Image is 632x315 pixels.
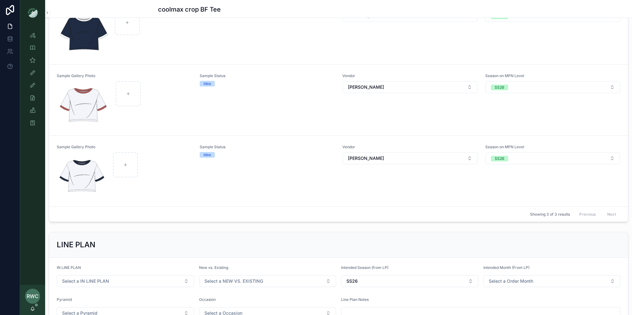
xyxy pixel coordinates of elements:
span: Sample Status [200,144,335,150]
span: Select a Order Month [489,278,533,284]
span: SS26 [346,278,358,284]
span: Vendor [342,73,478,78]
button: Select Button [483,275,621,287]
span: Sample Status [200,73,335,78]
div: SS26 [495,85,504,90]
span: [PERSON_NAME] [348,84,384,90]
button: Select Button [199,275,336,287]
span: New vs. Existing [199,265,228,270]
div: Idea [203,81,211,87]
span: RWC [27,292,39,300]
h2: LINE PLAN [57,240,95,250]
span: Occasion [199,297,216,302]
span: Season on MPN Level [485,73,621,78]
img: Screenshot-2025-08-27-at-11.39.53-PM.png [57,81,113,126]
span: [PERSON_NAME] [348,155,384,161]
button: Select Button [341,275,478,287]
span: Line Plan Notes [341,297,369,302]
span: Season on MPN Level [485,144,621,150]
button: Select Button [486,81,620,93]
img: Screenshot-2025-08-27-at-11.40.32-PM.png [57,10,112,55]
img: App logo [28,8,38,18]
h1: coolmax crop BF Tee [158,5,221,14]
div: scrollable content [20,25,45,137]
span: Intended Season (from LP) [341,265,388,270]
a: Sample Gallery PhotoScreenshot-2025-08-27-at-11.39.53-PM.pngSample StatusIdeaVendorSelect ButtonS... [49,64,628,135]
button: Select Button [343,81,477,93]
span: Sample Gallery Photo [57,144,192,150]
div: Idea [203,152,211,158]
span: Select a NEW VS. EXISTING [204,278,263,284]
span: Pyramid [57,297,72,302]
button: Select Button [343,152,477,164]
span: Sample Gallery Photo [57,73,192,78]
button: Select Button [486,152,620,164]
button: Select Button [57,275,194,287]
span: Intended Month (From LP) [483,265,529,270]
div: SS26 [495,156,504,161]
span: IN LINE PLAN [57,265,81,270]
span: Vendor [342,144,478,150]
span: Showing 3 of 3 results [530,212,570,217]
img: Screenshot-2025-08-27-at-11.39.13-PM.png [57,152,110,197]
a: Sample Gallery PhotoScreenshot-2025-08-27-at-11.39.13-PM.pngSample StatusIdeaVendorSelect ButtonS... [49,135,628,207]
span: Select a IN LINE PLAN [62,278,109,284]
